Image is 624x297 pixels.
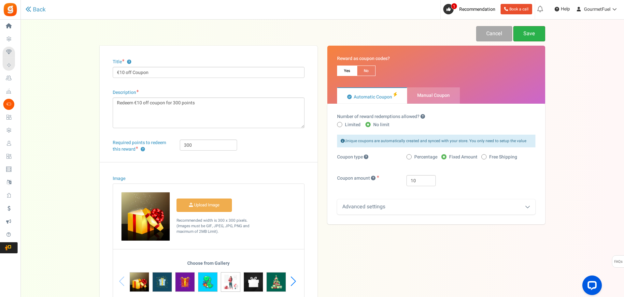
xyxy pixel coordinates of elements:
[337,135,535,147] div: Unique coupons are automatically created and synced with your store. You only need to setup the v...
[127,60,131,64] button: Title
[3,2,18,17] img: Gratisfaction
[501,4,532,14] a: Book a call
[141,147,145,152] button: Required points to redeem this reward
[113,140,170,153] label: Required points to redeem this reward
[113,97,305,128] textarea: Redeem €10 off coupon for 300 points
[552,4,573,14] a: Help
[337,154,368,160] span: Coupon type
[614,256,623,268] span: FAQs
[513,26,545,41] a: Save
[177,218,258,234] p: Recommended width is 300 x 300 pixels. (Images must be GIF, JPEG, JPG, PNG and maximum of 2MB Lim...
[337,66,357,76] span: Yes
[113,67,305,78] input: E.g. $25 coupon or Dinner for two
[345,122,361,128] span: Limited
[357,66,376,76] span: No
[449,154,477,160] span: Fixed Amount
[373,122,390,128] span: No limit
[489,154,517,160] span: Free Shipping
[337,55,390,62] label: Reward as coupon codes?
[393,92,397,97] i: Recommended
[417,92,450,99] span: Manual Coupon
[584,6,610,13] span: GourmetFuel
[337,199,535,215] div: Advanced settings
[113,59,131,65] label: Title
[113,89,139,96] label: Description
[476,26,512,41] a: Cancel
[113,175,125,182] label: Image
[337,113,425,120] label: Number of reward redemptions allowed?
[337,175,370,182] span: Coupon amount
[414,154,437,160] span: Percentage
[443,4,498,14] a: 1 Recommendation
[459,6,495,13] span: Recommendation
[354,94,392,100] span: Automatic Coupon
[559,6,570,12] span: Help
[451,3,457,9] span: 1
[130,261,288,269] h5: Choose from Gallery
